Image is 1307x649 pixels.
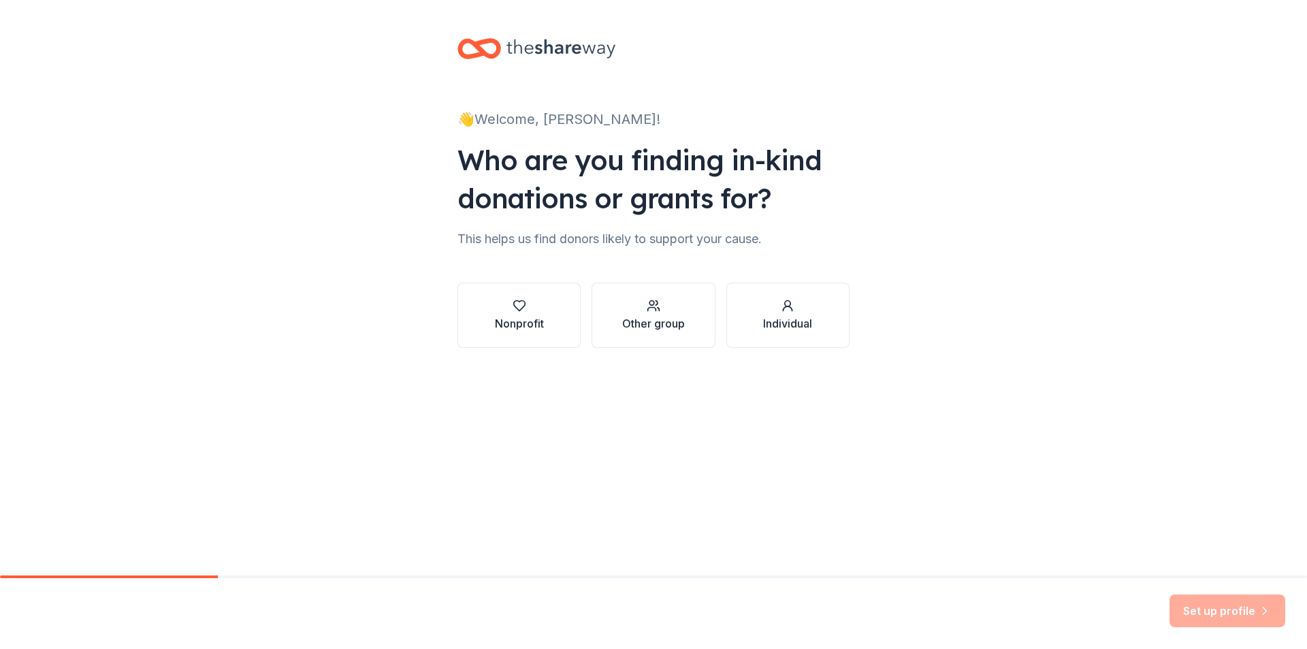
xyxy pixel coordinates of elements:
[457,228,850,250] div: This helps us find donors likely to support your cause.
[763,315,812,332] div: Individual
[726,283,850,348] button: Individual
[457,108,850,130] div: 👋 Welcome, [PERSON_NAME]!
[592,283,715,348] button: Other group
[495,315,544,332] div: Nonprofit
[457,141,850,217] div: Who are you finding in-kind donations or grants for?
[622,315,685,332] div: Other group
[457,283,581,348] button: Nonprofit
